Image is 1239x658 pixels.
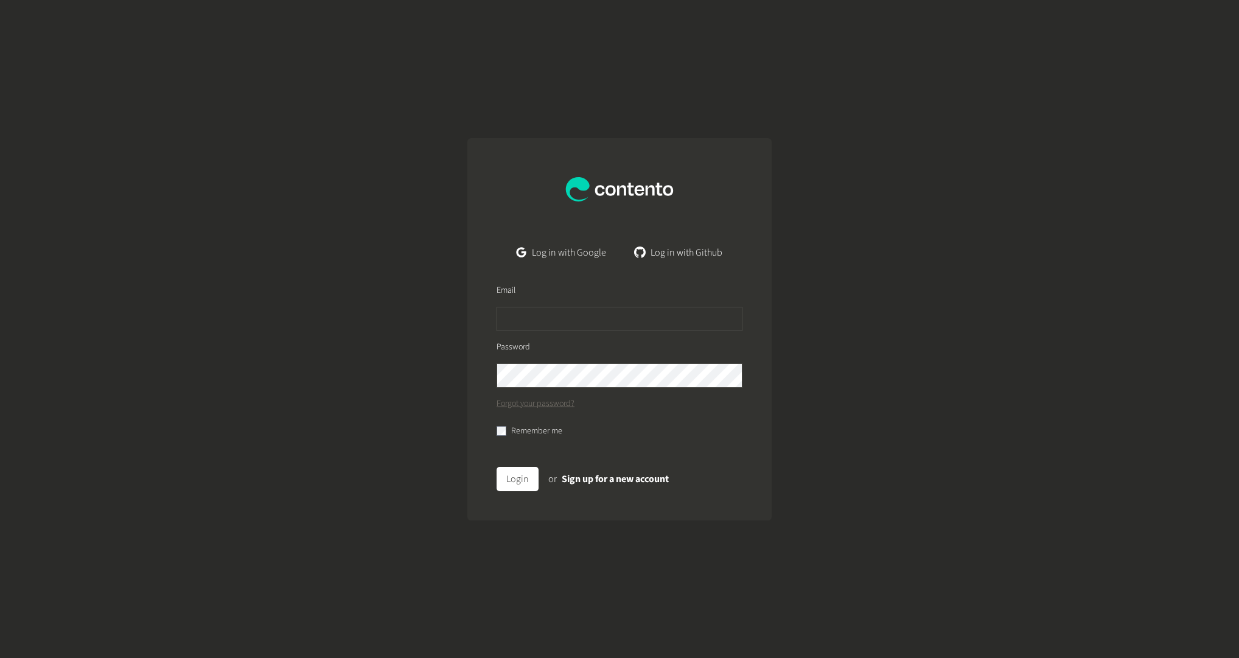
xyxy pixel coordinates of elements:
[562,472,669,486] a: Sign up for a new account
[507,240,616,265] a: Log in with Google
[548,472,557,486] span: or
[511,425,562,438] label: Remember me
[497,397,574,410] a: Forgot your password?
[497,467,539,491] button: Login
[626,240,732,265] a: Log in with Github
[497,341,530,354] label: Password
[497,284,515,297] label: Email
